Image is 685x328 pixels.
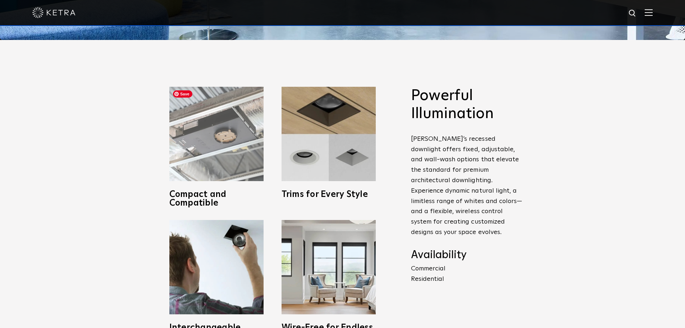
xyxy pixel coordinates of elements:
[282,190,376,199] h3: Trims for Every Style
[169,220,264,314] img: D3_OpticSwap
[411,264,522,284] p: Commercial Residential
[628,9,637,18] img: search icon
[282,87,376,181] img: trims-for-every-style
[169,87,264,181] img: compact-and-copatible
[411,248,522,262] h4: Availability
[411,134,522,238] p: [PERSON_NAME]’s recessed downlight offers fixed, adjustable, and wall-wash options that elevate t...
[645,9,653,16] img: Hamburger%20Nav.svg
[282,220,376,314] img: D3_WV_Bedroom
[169,190,264,207] h3: Compact and Compatible
[411,87,522,123] h2: Powerful Illumination
[173,90,192,98] span: Save
[32,7,76,18] img: ketra-logo-2019-white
